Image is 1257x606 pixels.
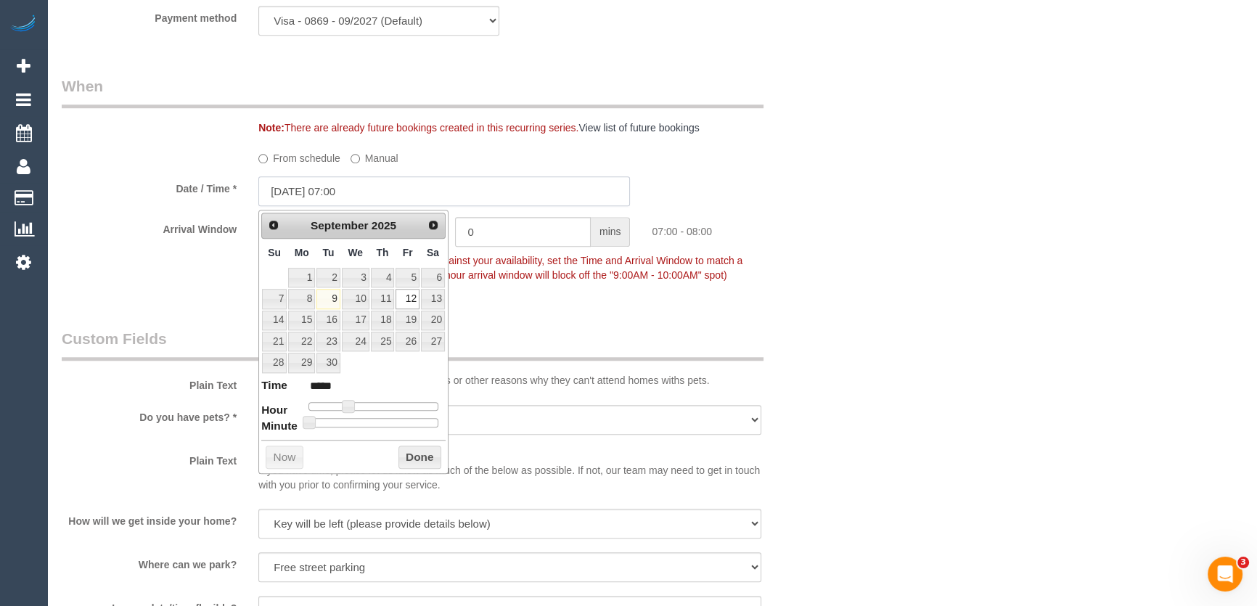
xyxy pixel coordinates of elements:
div: 07:00 - 08:00 [641,217,838,239]
a: 20 [421,311,445,330]
label: Plain Text [51,449,247,468]
span: Thursday [377,247,389,258]
label: From schedule [258,146,340,165]
span: mins [591,217,631,247]
span: Tuesday [323,247,335,258]
a: 18 [371,311,395,330]
span: Monday [295,247,309,258]
input: DD/MM/YYYY HH:MM [258,176,630,206]
a: 8 [288,289,315,308]
a: 3 [342,268,369,287]
button: Now [266,446,303,469]
legend: Custom Fields [62,328,763,361]
img: Automaid Logo [9,15,38,35]
a: 30 [316,353,340,372]
a: 15 [288,311,315,330]
a: 26 [396,332,419,351]
a: 10 [342,289,369,308]
a: 6 [421,268,445,287]
a: Next [423,215,443,235]
span: Friday [403,247,413,258]
a: 5 [396,268,419,287]
iframe: Intercom live chat [1208,557,1242,591]
a: 24 [342,332,369,351]
dt: Minute [261,418,298,436]
a: 21 [262,332,287,351]
label: Arrival Window [51,217,247,237]
span: Prev [268,219,279,231]
span: Sunday [268,247,281,258]
strong: Note: [258,122,284,134]
p: Some of our cleaning teams have allergies or other reasons why they can't attend homes withs pets. [258,373,761,388]
span: Wednesday [348,247,363,258]
a: 14 [262,311,287,330]
legend: When [62,75,763,108]
label: Do you have pets? * [51,405,247,425]
a: 2 [316,268,340,287]
input: Manual [351,154,360,163]
label: Plain Text [51,373,247,393]
a: 23 [316,332,340,351]
div: There are already future bookings created in this recurring series. [247,120,838,135]
a: 22 [288,332,315,351]
a: 13 [421,289,445,308]
dt: Hour [261,402,287,420]
span: Saturday [427,247,439,258]
a: 1 [288,268,315,287]
a: 7 [262,289,287,308]
label: Payment method [51,6,247,25]
span: 3 [1237,557,1249,568]
a: 16 [316,311,340,330]
label: Manual [351,146,398,165]
a: 12 [396,289,419,308]
p: If you have time, please let us know as much of the below as possible. If not, our team may need ... [258,449,761,492]
a: 4 [371,268,395,287]
span: 2025 [372,219,396,232]
a: 19 [396,311,419,330]
a: 17 [342,311,369,330]
a: View list of future bookings [578,122,699,134]
a: 28 [262,353,287,372]
label: Date / Time * [51,176,247,196]
a: 27 [421,332,445,351]
a: 9 [316,289,340,308]
dt: Time [261,377,287,396]
a: 29 [288,353,315,372]
span: To make this booking count against your availability, set the Time and Arrival Window to match a ... [258,255,742,281]
a: 11 [371,289,395,308]
span: September [311,219,369,232]
label: How will we get inside your home? [51,509,247,528]
a: 25 [371,332,395,351]
a: Prev [263,215,284,235]
span: Next [427,219,439,231]
label: Where can we park? [51,552,247,572]
button: Done [398,446,441,469]
input: From schedule [258,154,268,163]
